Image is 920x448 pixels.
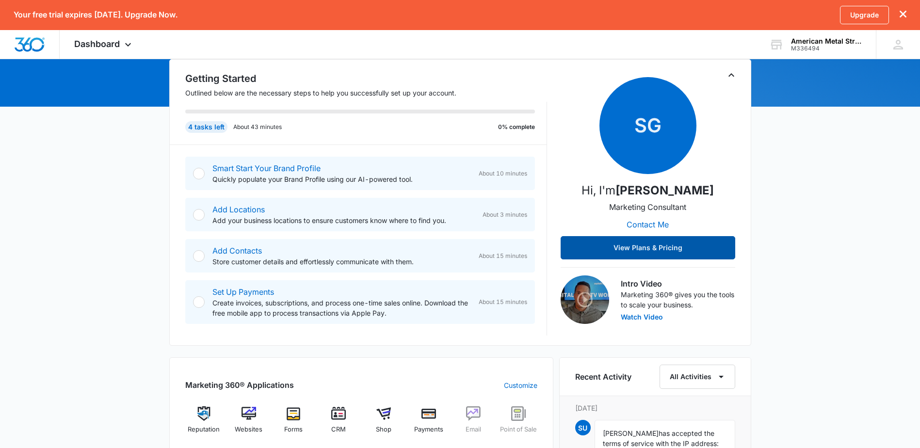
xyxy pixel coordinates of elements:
strong: [PERSON_NAME] [615,183,714,197]
h6: Recent Activity [575,371,631,383]
a: CRM [320,406,357,441]
p: Marketing Consultant [609,201,686,213]
span: Dashboard [74,39,120,49]
p: [DATE] [575,403,735,413]
button: dismiss this dialog [900,10,906,19]
a: Set Up Payments [212,287,274,297]
span: has accepted the terms of service with the IP address: [603,429,719,448]
button: Toggle Collapse [726,69,737,81]
img: Intro Video [561,275,609,324]
a: Upgrade [840,6,889,24]
a: Add Contacts [212,246,262,256]
p: Create invoices, subscriptions, and process one-time sales online. Download the free mobile app t... [212,298,471,318]
span: About 3 minutes [483,210,527,219]
a: Forms [275,406,312,441]
span: About 15 minutes [479,298,527,306]
p: 0% complete [498,123,535,131]
span: SU [575,420,591,435]
p: Add your business locations to ensure customers know where to find you. [212,215,475,225]
a: Payments [410,406,447,441]
p: Store customer details and effortlessly communicate with them. [212,256,471,267]
h2: Getting Started [185,71,547,86]
a: Smart Start Your Brand Profile [212,163,321,173]
button: Contact Me [617,213,678,236]
span: Reputation [188,425,220,434]
span: Websites [235,425,262,434]
p: Marketing 360® gives you the tools to scale your business. [621,289,735,310]
a: Customize [504,380,537,390]
p: Your free trial expires [DATE]. Upgrade Now. [14,10,178,19]
button: View Plans & Pricing [561,236,735,259]
span: Payments [414,425,443,434]
a: Reputation [185,406,223,441]
span: CRM [331,425,346,434]
p: About 43 minutes [233,123,282,131]
div: account name [791,37,862,45]
span: SG [599,77,696,174]
span: Forms [284,425,303,434]
p: Quickly populate your Brand Profile using our AI-powered tool. [212,174,471,184]
div: account id [791,45,862,52]
button: All Activities [660,365,735,389]
p: Outlined below are the necessary steps to help you successfully set up your account. [185,88,547,98]
span: About 15 minutes [479,252,527,260]
h2: Marketing 360® Applications [185,379,294,391]
span: Email [466,425,481,434]
span: Shop [376,425,391,434]
div: Dashboard [60,30,148,59]
a: Shop [365,406,403,441]
h3: Intro Video [621,278,735,289]
p: Hi, I'm [581,182,714,199]
a: Add Locations [212,205,265,214]
span: About 10 minutes [479,169,527,178]
a: Point of Sale [500,406,537,441]
span: [PERSON_NAME] [603,429,659,437]
div: 4 tasks left [185,121,227,133]
button: Watch Video [621,314,663,320]
a: Email [455,406,492,441]
span: Point of Sale [500,425,537,434]
a: Websites [230,406,267,441]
